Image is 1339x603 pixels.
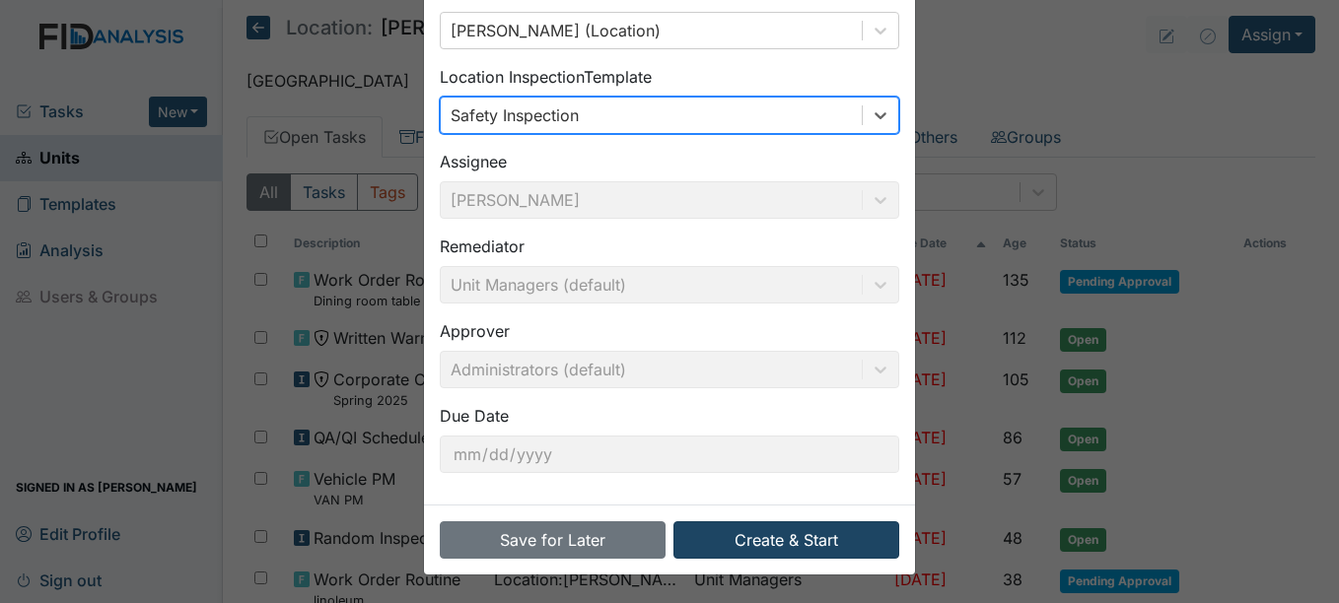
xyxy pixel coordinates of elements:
[440,65,652,89] label: Location Inspection Template
[440,521,666,559] button: Save for Later
[440,234,525,258] label: Remediator
[673,521,899,559] button: Create & Start
[440,150,507,173] label: Assignee
[440,404,509,428] label: Due Date
[451,19,661,42] div: [PERSON_NAME] (Location)
[451,103,579,127] div: Safety Inspection
[440,319,510,343] label: Approver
